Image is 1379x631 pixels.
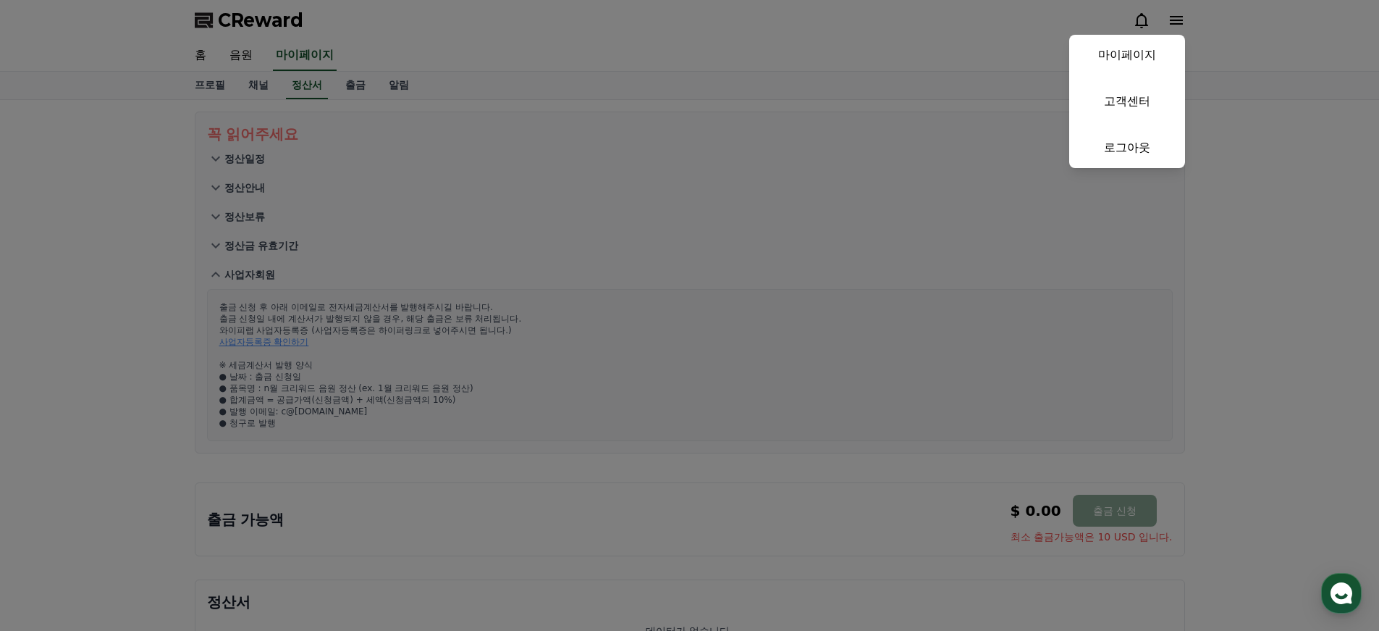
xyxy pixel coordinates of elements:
a: 로그아웃 [1069,128,1185,168]
span: 설정 [224,481,241,493]
a: 설정 [187,459,278,496]
a: 고객센터 [1069,81,1185,122]
a: 마이페이지 [1069,35,1185,75]
button: 마이페이지 고객센터 로그아웃 [1069,35,1185,168]
a: 홈 [4,459,96,496]
span: 홈 [46,481,54,493]
a: 대화 [96,459,187,496]
span: 대화 [132,482,150,493]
